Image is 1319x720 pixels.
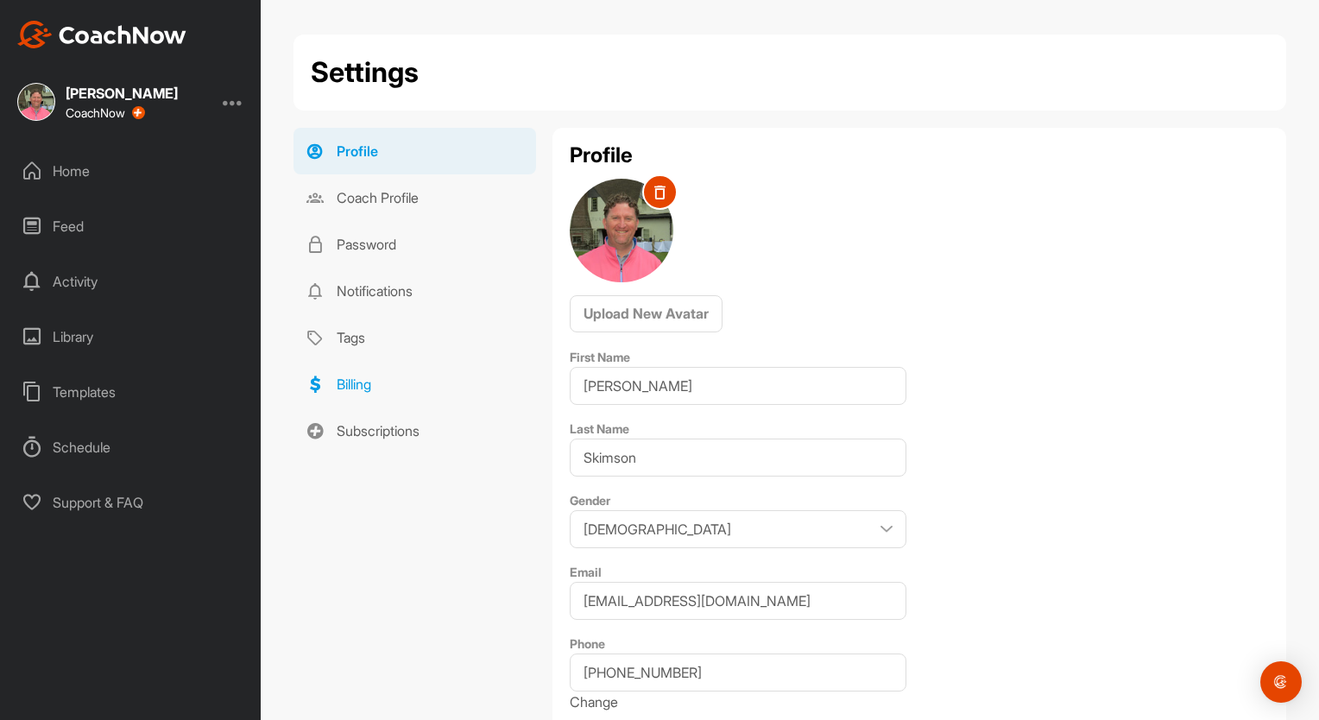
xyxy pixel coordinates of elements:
a: Notifications [293,268,536,314]
img: user [570,179,673,282]
div: Open Intercom Messenger [1260,661,1302,703]
a: Tags [293,314,536,361]
div: Schedule [9,426,253,469]
div: [PERSON_NAME] [66,86,178,100]
img: CoachNow [17,21,186,48]
div: Library [9,315,253,358]
input: Add Phone Number [570,654,906,692]
h2: Profile [570,145,1269,166]
div: Support & FAQ [9,481,253,524]
div: Activity [9,260,253,303]
label: Last Name [570,421,629,436]
a: Coach Profile [293,174,536,221]
h2: Settings [311,52,419,93]
a: Password [293,221,536,268]
div: Feed [9,205,253,248]
label: Gender [570,493,610,508]
div: Home [9,149,253,193]
div: Templates [9,370,253,414]
label: Phone [570,636,605,651]
button: Upload New Avatar [570,295,723,332]
a: Subscriptions [293,407,536,454]
span: Change [570,693,618,711]
span: Upload New Avatar [584,305,709,322]
label: Email [570,565,602,579]
a: Billing [293,361,536,407]
img: square_69456c641b2a8a925e4c4977c621dbf3.jpg [17,83,55,121]
a: Profile [293,128,536,174]
label: First Name [570,350,630,364]
div: CoachNow [66,106,145,120]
